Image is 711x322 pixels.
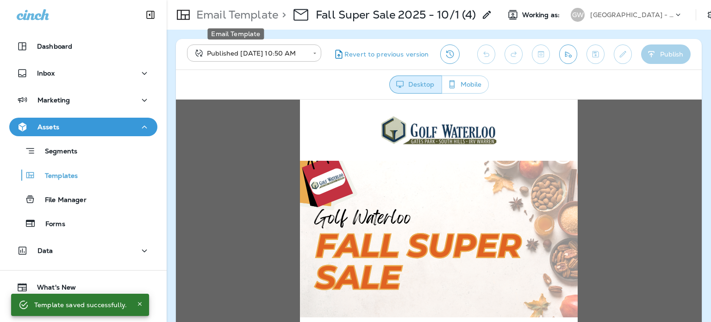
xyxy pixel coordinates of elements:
button: Support [9,300,157,319]
img: Golf-Waterloo--Fall-Super-Sale-2025---Blog-1.png [124,61,402,218]
p: File Manager [36,196,87,205]
button: Revert to previous version [329,44,433,64]
p: Marketing [37,96,70,104]
button: Desktop [389,76,442,94]
button: Forms [9,214,157,233]
button: What's New [9,278,157,297]
button: Marketing [9,91,157,109]
div: Email Template [207,28,264,39]
p: Forms [36,220,65,229]
button: File Manager [9,189,157,209]
button: Close [134,298,145,309]
div: Published [DATE] 10:50 AM [193,49,306,58]
div: GW [571,8,585,22]
p: Data [37,247,53,254]
span: Working as: [522,11,561,19]
p: Fall Super Sale 2025 - 10/1 (4) [316,8,476,22]
p: Inbox [37,69,55,77]
button: Collapse Sidebar [137,6,163,24]
p: Email Template [193,8,278,22]
span: What's New [28,284,76,295]
p: > [278,8,286,22]
span: Revert to previous version [344,50,429,59]
button: Send test email [559,44,577,64]
button: Inbox [9,64,157,82]
p: Assets [37,123,59,131]
button: Data [9,241,157,260]
button: Templates [9,165,157,185]
button: Dashboard [9,37,157,56]
p: [GEOGRAPHIC_DATA] - [GEOGRAPHIC_DATA] | [GEOGRAPHIC_DATA] | [PERSON_NAME] [590,11,674,19]
img: logo-1.png [202,13,324,48]
span: Shop Our Fall Super Sale Before It's Gone [150,225,376,240]
p: Templates [36,172,78,181]
p: Dashboard [37,43,72,50]
button: Assets [9,118,157,136]
p: Segments [36,147,77,157]
button: View Changelog [440,44,460,64]
div: Template saved successfully. [34,297,127,313]
button: Segments [9,141,157,161]
button: Mobile [442,76,489,94]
